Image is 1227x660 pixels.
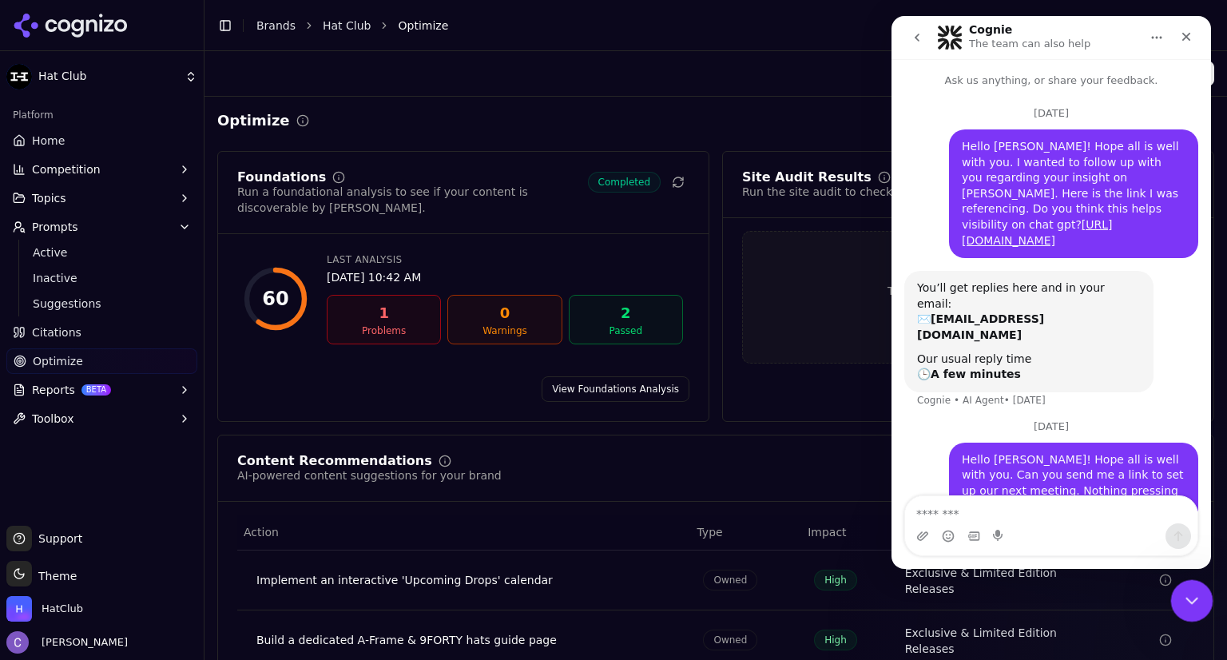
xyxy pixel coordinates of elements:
[32,324,81,340] span: Citations
[33,270,172,286] span: Inactive
[33,245,172,260] span: Active
[217,109,290,132] h2: Optimize
[576,302,676,324] div: 2
[32,219,78,235] span: Prompts
[237,171,326,184] div: Foundations
[334,324,434,337] div: Problems
[6,377,197,403] button: ReportsBETA
[690,515,801,551] th: Type
[26,267,178,289] a: Inactive
[6,185,197,211] button: Topics
[6,157,197,182] button: Competition
[323,18,371,34] a: Hat Club
[26,241,178,264] a: Active
[6,406,197,431] button: Toolbox
[455,324,554,337] div: Warnings
[256,19,296,32] a: Brands
[327,253,683,266] div: Last Analysis
[256,572,677,588] div: Implement an interactive 'Upcoming Drops' calendar
[455,302,554,324] div: 0
[244,524,279,540] span: Action
[6,128,197,153] a: Home
[237,455,432,467] div: Content Recommendations
[33,353,83,369] span: Optimize
[32,133,65,149] span: Home
[697,524,722,540] span: Type
[33,296,172,312] span: Suggestions
[6,102,197,128] div: Platform
[703,570,757,590] span: Owned
[905,625,1101,657] a: Exclusive & Limited Edition Releases
[398,18,448,34] span: Optimize
[6,348,197,374] a: Optimize
[6,596,32,622] img: HatClub
[81,384,111,396] span: BETA
[237,515,690,551] th: Action
[6,214,197,240] button: Prompts
[32,411,74,427] span: Toolbox
[6,596,83,622] button: Open organization switcher
[6,64,32,89] img: Hat Club
[262,286,288,312] div: 60
[6,631,29,654] img: Chris Hayes
[6,631,128,654] button: Open user button
[808,524,846,540] span: Impact
[743,283,1193,299] div: This may take a few minutes
[32,531,82,547] span: Support
[814,570,857,590] span: High
[35,635,128,650] span: [PERSON_NAME]
[743,257,1193,276] div: Analysis in progress...
[576,324,676,337] div: Passed
[1171,580,1213,622] iframe: Intercom live chat
[237,184,588,216] div: Run a foundational analysis to see if your content is discoverable by [PERSON_NAME].
[814,630,857,650] span: High
[237,467,502,483] div: AI-powered content suggestions for your brand
[891,16,1211,569] iframe: Intercom live chat
[42,602,83,616] span: HatClub
[32,161,101,177] span: Competition
[801,515,891,551] th: Impact
[26,292,178,315] a: Suggestions
[334,302,434,324] div: 1
[256,632,677,648] div: Build a dedicated A-Frame & 9FORTY hats guide page
[32,382,75,398] span: Reports
[588,172,661,193] span: Completed
[256,18,1182,34] nav: breadcrumb
[32,570,77,582] span: Theme
[38,70,178,84] span: Hat Club
[6,320,197,345] a: Citations
[542,376,689,402] a: View Foundations Analysis
[905,565,1101,597] a: Exclusive & Limited Edition Releases
[742,184,1090,200] div: Run the site audit to check the health of your existing content
[32,190,66,206] span: Topics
